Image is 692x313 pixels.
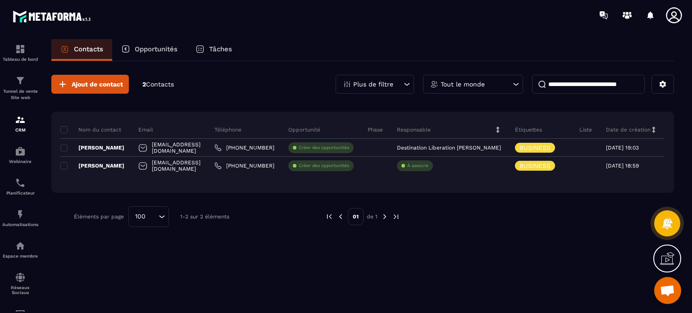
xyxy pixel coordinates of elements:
input: Search for option [149,212,156,222]
p: Opportunités [135,45,178,53]
img: next [381,213,389,221]
p: Nom du contact [60,126,121,133]
img: prev [325,213,333,221]
p: Phase [368,126,383,133]
img: formation [15,114,26,125]
img: logo [13,8,94,25]
img: automations [15,146,26,157]
p: 1-2 sur 2 éléments [180,213,229,220]
div: Search for option [128,206,169,227]
p: Opportunité [288,126,320,133]
p: Tunnel de vente Site web [2,88,38,101]
p: Tableau de bord [2,57,38,62]
img: formation [15,75,26,86]
p: Créer des opportunités [299,145,349,151]
a: formationformationTunnel de vente Site web [2,68,38,108]
p: Planificateur [2,191,38,195]
p: [DATE] 18:59 [606,163,639,169]
p: Téléphone [214,126,241,133]
a: formationformationCRM [2,108,38,139]
p: Responsable [397,126,431,133]
p: [DATE] 19:03 [606,145,639,151]
p: Réseaux Sociaux [2,285,38,295]
p: Tâches [209,45,232,53]
p: Espace membre [2,254,38,259]
a: Opportunités [112,39,187,61]
a: [PHONE_NUMBER] [214,162,274,169]
p: [PERSON_NAME] [60,144,124,151]
p: Liste [579,126,592,133]
a: Contacts [51,39,112,61]
a: Tâches [187,39,241,61]
img: automations [15,240,26,251]
span: Ajout de contact [72,80,123,89]
span: 100 [132,212,149,222]
p: Plus de filtre [353,81,393,87]
a: schedulerschedulerPlanificateur [2,171,38,202]
p: BUSINESS [519,163,551,169]
p: Contacts [74,45,103,53]
p: Étiquettes [515,126,542,133]
p: Automatisations [2,222,38,227]
p: Webinaire [2,159,38,164]
img: automations [15,209,26,220]
p: Créer des opportunités [299,163,349,169]
p: [PERSON_NAME] [60,162,124,169]
p: À associe [407,163,428,169]
button: Ajout de contact [51,75,129,94]
a: formationformationTableau de bord [2,37,38,68]
p: Tout le monde [441,81,485,87]
a: automationsautomationsAutomatisations [2,202,38,234]
p: Éléments par page [74,213,124,220]
a: automationsautomationsWebinaire [2,139,38,171]
p: de 1 [367,213,378,220]
p: 01 [348,208,364,225]
img: formation [15,44,26,54]
span: Contacts [146,81,174,88]
div: Ouvrir le chat [654,277,681,304]
p: Date de création [606,126,651,133]
a: [PHONE_NUMBER] [214,144,274,151]
p: Destination Liberation [PERSON_NAME] [397,145,501,151]
img: scheduler [15,177,26,188]
a: social-networksocial-networkRéseaux Sociaux [2,265,38,302]
img: social-network [15,272,26,283]
p: BUSINESS [519,145,551,151]
a: automationsautomationsEspace membre [2,234,38,265]
img: prev [337,213,345,221]
img: next [392,213,400,221]
p: Email [138,126,153,133]
p: 2 [142,80,174,89]
p: CRM [2,127,38,132]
